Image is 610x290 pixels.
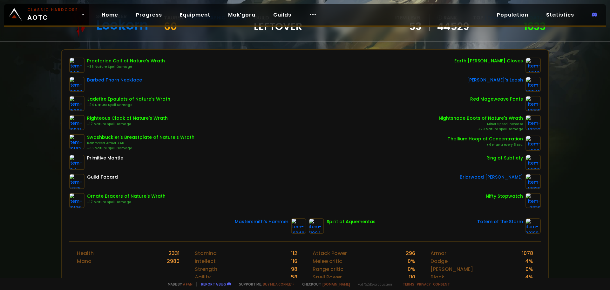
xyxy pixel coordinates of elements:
[313,265,343,273] div: Range critic
[131,8,167,21] a: Progress
[175,8,215,21] a: Equipment
[69,193,85,208] img: item-10126
[263,282,294,286] a: Buy me a coffee
[69,174,85,189] img: item-5976
[195,257,216,265] div: Intellect
[417,282,430,286] a: Privacy
[525,265,533,273] div: 0 %
[354,282,392,286] span: v. d752d5 - production
[477,218,523,225] div: Totem of the Storm
[87,77,142,83] div: Barbed Thorn Necklace
[291,249,297,257] div: 112
[470,96,523,103] div: Red Mageweave Pants
[525,193,541,208] img: item-2820
[313,249,347,257] div: Attack Power
[254,14,302,31] div: guild
[291,218,306,234] img: item-18048
[235,218,288,225] div: Mastersmith's Hammer
[183,282,193,286] a: a fan
[403,282,414,286] a: Terms
[201,282,226,286] a: Report a bug
[430,257,448,265] div: Dodge
[492,8,533,21] a: Population
[87,193,166,200] div: Ornate Bracers of Nature's Wrath
[409,273,415,281] div: 110
[437,22,469,31] a: 44529
[87,64,165,69] div: +36 Nature Spell Damage
[433,282,450,286] a: Consent
[525,174,541,189] img: item-12930
[195,249,217,257] div: Stamina
[525,115,541,130] img: item-10222
[298,282,350,286] span: Checkout
[430,249,446,257] div: Armor
[439,115,523,122] div: Nightshade Boots of Nature's Wrath
[486,193,523,200] div: Nifty Stopwatch
[525,136,541,151] img: item-11986
[291,265,297,273] div: 98
[268,8,296,21] a: Guilds
[541,8,579,21] a: Statistics
[223,8,261,21] a: Mak'gora
[291,273,297,281] div: 58
[195,265,217,273] div: Strength
[313,257,342,265] div: Melee critic
[87,115,168,122] div: Righteous Cloak of Nature's Wrath
[69,96,85,111] img: item-15395
[97,8,123,21] a: Home
[439,122,523,127] div: Minor Speed Increase
[439,127,523,132] div: +29 Nature Spell Damage
[87,103,170,108] div: +24 Nature Spell Damage
[69,58,85,73] img: item-15185
[77,249,94,257] div: Health
[430,273,444,281] div: Block
[27,7,78,13] small: Classic Hardcore
[87,146,194,151] div: +36 Nature Spell Damage
[448,142,523,147] div: +4 mana every 5 sec.
[87,155,123,161] div: Primitive Mantle
[408,257,415,265] div: 0 %
[525,218,541,234] img: item-23199
[525,155,541,170] img: item-19038
[69,134,85,149] img: item-10182
[460,174,523,180] div: Briarwood [PERSON_NAME]
[87,141,194,146] div: Reinforced Armor +40
[69,115,85,130] img: item-10071
[525,77,541,92] img: item-22242
[525,273,533,281] div: 4 %
[486,155,523,161] div: Ring of Subtlety
[167,257,180,265] div: 2980
[4,4,89,25] a: Classic HardcoreAOTC
[525,257,533,265] div: 4 %
[254,22,302,31] span: LEFTOVER
[87,58,165,64] div: Praetorian Coif of Nature's Wrath
[77,257,91,265] div: Mana
[408,265,415,273] div: 0 %
[195,273,211,281] div: Agility
[430,265,473,273] div: [PERSON_NAME]
[327,218,376,225] div: Spirit of Aquementas
[87,96,170,103] div: Jadefire Epaulets of Nature's Wrath
[309,218,324,234] img: item-11904
[87,134,194,141] div: Swashbuckler's Breastplate of Nature's Wrath
[168,249,180,257] div: 2331
[448,136,523,142] div: Thallium Hoop of Concentration
[406,249,415,257] div: 296
[454,58,523,64] div: Earth [PERSON_NAME] Gloves
[69,155,85,170] img: item-154
[87,200,166,205] div: +17 Nature Spell Damage
[87,174,118,180] div: Guild Tabard
[522,249,533,257] div: 1078
[313,273,342,281] div: Spell Power
[164,282,193,286] span: Made by
[525,96,541,111] img: item-10009
[467,77,523,83] div: [PERSON_NAME]'s Leash
[87,122,168,127] div: +17 Nature Spell Damage
[235,282,294,286] span: Support me,
[96,20,148,30] div: Leekorn
[69,77,85,92] img: item-18289
[291,257,297,265] div: 116
[322,282,350,286] a: [DOMAIN_NAME]
[27,7,78,22] span: AOTC
[525,58,541,73] img: item-21318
